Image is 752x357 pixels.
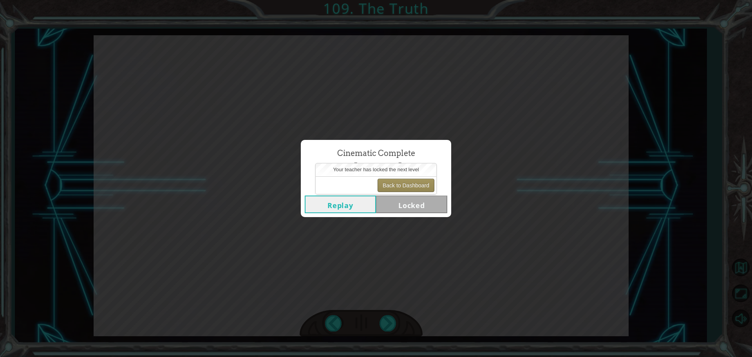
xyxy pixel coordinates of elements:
[337,148,415,159] span: Cinematic Complete
[378,179,434,192] button: Back to Dashboard
[305,196,376,213] button: Replay
[376,196,447,213] button: Locked
[333,167,419,172] span: Your teacher has locked the next level
[346,159,406,176] span: The Truth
